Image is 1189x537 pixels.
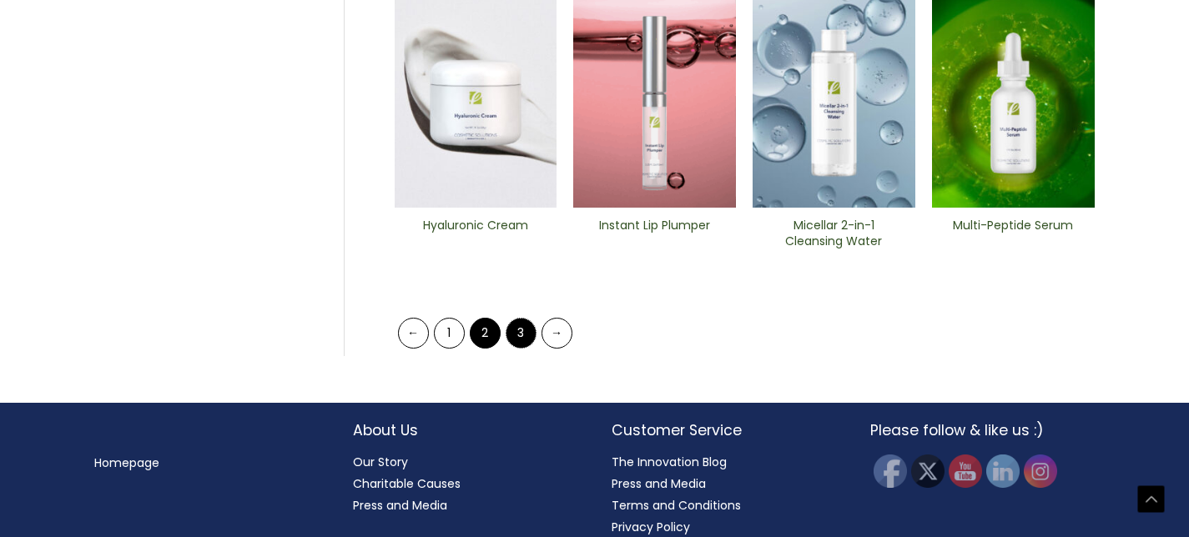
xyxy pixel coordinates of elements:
a: → [542,318,572,349]
nav: Product Pagination [395,317,1095,356]
a: Charitable Causes [353,475,461,492]
a: ← [398,318,429,349]
a: Multi-Peptide Serum [946,218,1081,255]
a: Press and Media [353,497,447,514]
a: Page 1 [434,318,465,349]
a: Privacy Policy [612,519,690,535]
a: Instant Lip Plumper [587,218,722,255]
a: Page 3 [506,318,537,349]
h2: About Us [353,419,578,441]
a: Homepage [94,454,159,471]
a: Our Story [353,454,408,470]
h2: Multi-Peptide Serum [946,218,1081,249]
a: The Innovation Blog [612,454,727,470]
img: Twitter [911,454,945,488]
h2: Customer Service [612,419,837,441]
h2: Hyaluronic Cream [408,218,542,249]
a: Hyaluronic Cream [408,218,542,255]
h2: Micellar 2-in-1 Cleansing Water [767,218,901,249]
h2: Please follow & like us :) [870,419,1096,441]
h2: Instant Lip Plumper [587,218,722,249]
span: Page 2 [470,318,501,349]
nav: Menu [94,452,320,474]
nav: About Us [353,451,578,516]
img: Facebook [874,454,907,488]
a: Micellar 2-in-1 Cleansing Water [767,218,901,255]
a: Press and Media [612,475,706,492]
a: Terms and Conditions [612,497,741,514]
